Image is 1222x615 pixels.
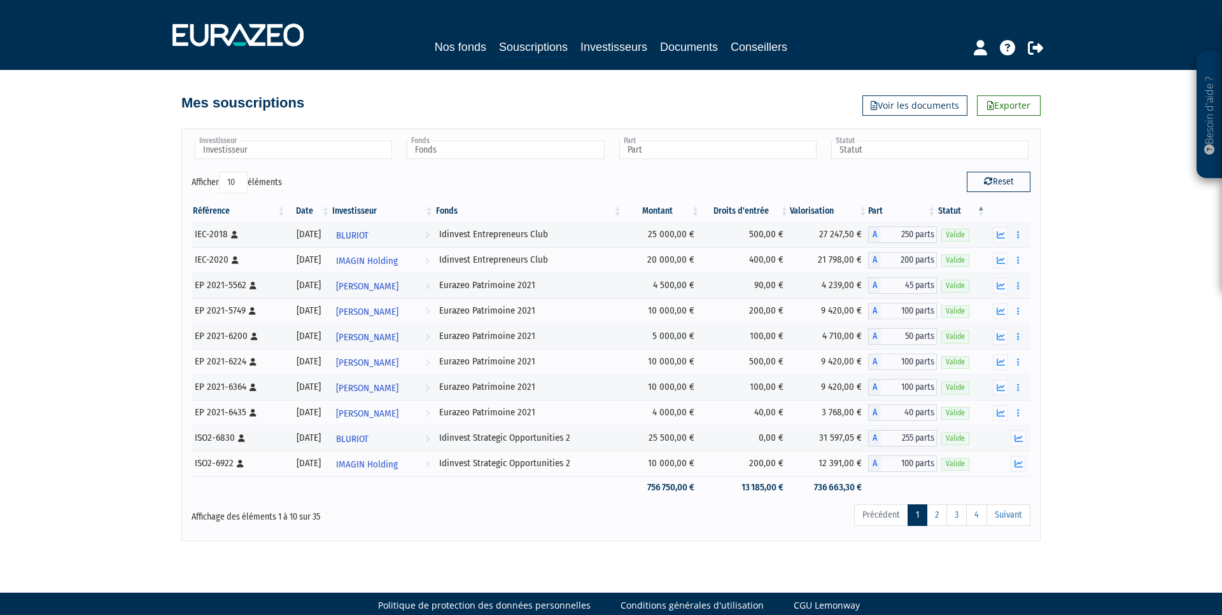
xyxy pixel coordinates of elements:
a: 1 [908,504,927,526]
i: [Français] Personne physique [231,231,238,238]
div: EP 2021-6224 [195,355,282,368]
td: 100,00 € [701,324,790,349]
a: BLURIOT [331,222,435,247]
a: Exporter [977,95,1041,116]
span: IMAGIN Holding [336,453,398,476]
i: [Français] Personne physique [238,434,245,442]
span: 40 parts [881,404,937,421]
th: Droits d'entrée: activer pour trier la colonne par ordre croissant [701,200,790,222]
span: BLURIOT [336,224,369,247]
div: EP 2021-6200 [195,329,282,343]
span: [PERSON_NAME] [336,402,398,425]
th: Investisseur: activer pour trier la colonne par ordre croissant [331,200,435,222]
i: [Français] Personne physique [251,333,258,340]
span: A [868,455,881,472]
td: 4 239,00 € [790,273,869,298]
div: ISO2-6830 [195,431,282,445]
div: A - Eurazeo Patrimoine 2021 [868,277,937,294]
div: [DATE] [291,355,327,368]
td: 27 247,50 € [790,222,869,247]
i: [Français] Personne physique [249,282,256,289]
a: [PERSON_NAME] [331,298,435,324]
span: A [868,379,881,396]
th: Fonds: activer pour trier la colonne par ordre croissant [435,200,623,222]
div: [DATE] [291,329,327,343]
td: 500,00 € [701,222,790,247]
i: Voir l'investisseur [425,249,430,273]
span: 255 parts [881,430,937,446]
div: A - Eurazeo Patrimoine 2021 [868,379,937,396]
div: IEC-2020 [195,253,282,266]
td: 9 420,00 € [790,349,869,375]
span: [PERSON_NAME] [336,377,398,400]
span: Valide [941,280,969,292]
td: 9 420,00 € [790,298,869,324]
span: 200 parts [881,252,937,268]
td: 400,00 € [701,247,790,273]
span: [PERSON_NAME] [336,300,398,324]
a: Conditions générales d'utilisation [621,599,764,612]
span: Valide [941,382,969,394]
span: Valide [941,356,969,368]
span: A [868,404,881,421]
h4: Mes souscriptions [181,95,304,111]
td: 200,00 € [701,451,790,476]
a: Souscriptions [499,38,568,58]
span: 100 parts [881,379,937,396]
i: [Français] Personne physique [237,460,244,467]
div: [DATE] [291,406,327,419]
div: [DATE] [291,253,327,266]
div: Idinvest Strategic Opportunities 2 [439,457,619,470]
span: Valide [941,432,969,445]
a: [PERSON_NAME] [331,349,435,375]
div: Affichage des éléments 1 à 10 sur 35 [192,503,530,523]
div: Eurazeo Patrimoine 2021 [439,279,619,292]
i: [Français] Personne physique [249,358,256,366]
span: IMAGIN Holding [336,249,398,273]
a: Suivant [987,504,1030,526]
i: Voir l'investisseur [425,427,430,451]
td: 21 798,00 € [790,247,869,273]
div: EP 2021-6364 [195,380,282,394]
td: 9 420,00 € [790,375,869,400]
td: 500,00 € [701,349,790,375]
span: A [868,277,881,294]
i: Voir l'investisseur [425,453,430,476]
div: [DATE] [291,304,327,317]
a: 2 [927,504,947,526]
div: [DATE] [291,431,327,445]
a: [PERSON_NAME] [331,375,435,400]
td: 756 750,00 € [623,476,701,499]
span: [PERSON_NAME] [336,326,398,349]
i: [Français] Personne physique [249,409,256,417]
div: Eurazeo Patrimoine 2021 [439,329,619,343]
i: Voir l'investisseur [425,351,430,375]
span: A [868,430,881,446]
a: Conseillers [731,38,787,56]
td: 0,00 € [701,425,790,451]
div: Eurazeo Patrimoine 2021 [439,406,619,419]
td: 90,00 € [701,273,790,298]
td: 31 597,05 € [790,425,869,451]
i: Voir l'investisseur [425,326,430,349]
a: [PERSON_NAME] [331,273,435,298]
div: A - Eurazeo Patrimoine 2021 [868,303,937,319]
div: Eurazeo Patrimoine 2021 [439,304,619,317]
span: A [868,303,881,319]
div: A - Idinvest Entrepreneurs Club [868,226,937,243]
span: A [868,226,881,243]
div: A - Eurazeo Patrimoine 2021 [868,404,937,421]
div: EP 2021-6435 [195,406,282,419]
th: Référence : activer pour trier la colonne par ordre croissant [192,200,286,222]
i: Voir l'investisseur [425,275,430,298]
div: A - Idinvest Strategic Opportunities 2 [868,455,937,472]
a: Politique de protection des données personnelles [378,599,591,612]
i: Voir l'investisseur [425,402,430,425]
span: Valide [941,407,969,419]
div: Eurazeo Patrimoine 2021 [439,355,619,368]
span: Valide [941,458,969,470]
a: Investisseurs [580,38,647,56]
a: BLURIOT [331,425,435,451]
span: BLURIOT [336,427,369,451]
div: EP 2021-5562 [195,279,282,292]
